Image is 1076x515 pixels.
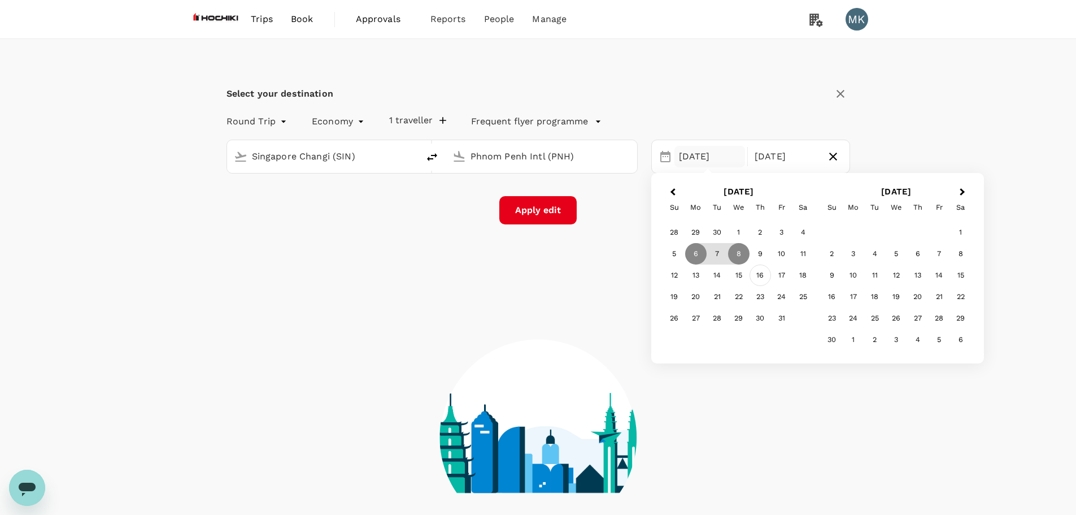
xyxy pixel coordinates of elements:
div: Choose Thursday, November 6th, 2025 [907,243,929,265]
div: Choose Saturday, October 25th, 2025 [792,286,814,308]
div: Choose Monday, October 27th, 2025 [685,308,707,329]
div: Choose Monday, October 6th, 2025 [685,243,707,265]
button: 1 traveller [389,115,446,126]
div: Choose Sunday, October 26th, 2025 [664,308,685,329]
button: delete [419,144,446,171]
div: Choose Wednesday, October 22nd, 2025 [728,286,750,308]
button: Frequent flyer programme [471,115,602,128]
div: Choose Thursday, October 16th, 2025 [750,265,771,286]
div: Choose Wednesday, October 8th, 2025 [728,243,750,265]
div: Thursday [907,197,929,218]
div: Choose Friday, October 17th, 2025 [771,265,792,286]
div: MK [846,8,868,31]
div: Choose Sunday, November 16th, 2025 [821,286,843,308]
div: Choose Tuesday, October 7th, 2025 [707,243,728,265]
button: Previous Month [663,184,681,202]
div: Wednesday [886,197,907,218]
div: Choose Friday, October 24th, 2025 [771,286,792,308]
div: Choose Sunday, October 12th, 2025 [664,265,685,286]
div: Choose Monday, September 29th, 2025 [685,222,707,243]
button: Apply edit [499,196,577,224]
div: Choose Tuesday, October 21st, 2025 [707,286,728,308]
div: Choose Saturday, November 15th, 2025 [950,265,972,286]
div: Choose Saturday, November 29th, 2025 [950,308,972,329]
span: Book [291,12,313,26]
div: Choose Sunday, November 9th, 2025 [821,265,843,286]
div: Choose Saturday, November 1st, 2025 [950,222,972,243]
input: Depart from [252,148,395,165]
div: Choose Saturday, December 6th, 2025 [950,329,972,350]
div: Choose Thursday, November 13th, 2025 [907,265,929,286]
div: Choose Wednesday, November 19th, 2025 [886,286,907,308]
div: Choose Tuesday, October 28th, 2025 [707,308,728,329]
div: Choose Tuesday, November 18th, 2025 [864,286,886,308]
div: Choose Saturday, October 11th, 2025 [792,243,814,265]
div: Choose Saturday, November 22nd, 2025 [950,286,972,308]
div: Choose Wednesday, October 29th, 2025 [728,308,750,329]
div: Choose Tuesday, December 2nd, 2025 [864,329,886,350]
p: Frequent flyer programme [471,115,588,128]
div: Choose Tuesday, November 4th, 2025 [864,243,886,265]
span: Approvals [356,12,412,26]
div: Choose Friday, November 14th, 2025 [929,265,950,286]
div: [DATE] [750,146,821,168]
img: Hochiki Asia Pacific Pte Ltd [190,7,242,32]
div: Choose Wednesday, October 1st, 2025 [728,222,750,243]
div: Month November, 2025 [821,222,972,350]
div: Choose Tuesday, October 14th, 2025 [707,265,728,286]
div: Choose Friday, October 10th, 2025 [771,243,792,265]
div: Choose Saturday, October 18th, 2025 [792,265,814,286]
div: Tuesday [864,197,886,218]
div: Wednesday [728,197,750,218]
div: Economy [312,112,367,131]
div: Choose Sunday, October 19th, 2025 [664,286,685,308]
button: Open [411,155,413,157]
div: Saturday [950,197,972,218]
div: Choose Thursday, October 9th, 2025 [750,243,771,265]
input: Going to [471,148,613,165]
div: Round Trip [226,112,290,131]
div: Choose Saturday, November 8th, 2025 [950,243,972,265]
div: Choose Wednesday, November 26th, 2025 [886,308,907,329]
h2: [DATE] [817,187,975,197]
div: Select your destination [226,86,333,102]
div: Choose Sunday, September 28th, 2025 [664,222,685,243]
div: Monday [685,197,707,218]
iframe: Button to launch messaging window [9,470,45,506]
div: Friday [771,197,792,218]
div: Choose Friday, December 5th, 2025 [929,329,950,350]
div: Tuesday [707,197,728,218]
span: Reports [430,12,466,26]
div: Choose Wednesday, October 15th, 2025 [728,265,750,286]
div: Choose Monday, October 13th, 2025 [685,265,707,286]
div: Choose Tuesday, September 30th, 2025 [707,222,728,243]
div: Sunday [821,197,843,218]
div: Choose Sunday, November 2nd, 2025 [821,243,843,265]
button: Next Month [955,184,973,202]
div: Choose Thursday, October 2nd, 2025 [750,222,771,243]
div: Choose Monday, December 1st, 2025 [843,329,864,350]
div: Choose Wednesday, November 5th, 2025 [886,243,907,265]
div: Monday [843,197,864,218]
div: [DATE] [674,146,746,168]
span: Trips [251,12,273,26]
div: Choose Tuesday, November 11th, 2025 [864,265,886,286]
div: Choose Monday, October 20th, 2025 [685,286,707,308]
span: People [484,12,515,26]
div: Choose Thursday, October 30th, 2025 [750,308,771,329]
div: Choose Monday, November 10th, 2025 [843,265,864,286]
div: Choose Sunday, November 23rd, 2025 [821,308,843,329]
div: Choose Friday, November 28th, 2025 [929,308,950,329]
div: Thursday [750,197,771,218]
div: Month October, 2025 [664,222,814,329]
div: Sunday [664,197,685,218]
div: Choose Friday, November 21st, 2025 [929,286,950,308]
h2: [DATE] [660,187,818,197]
div: Choose Thursday, October 23rd, 2025 [750,286,771,308]
div: Choose Sunday, October 5th, 2025 [664,243,685,265]
div: Choose Thursday, November 27th, 2025 [907,308,929,329]
div: Choose Monday, November 3rd, 2025 [843,243,864,265]
div: Choose Friday, October 31st, 2025 [771,308,792,329]
div: Choose Friday, October 3rd, 2025 [771,222,792,243]
div: Choose Monday, November 17th, 2025 [843,286,864,308]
